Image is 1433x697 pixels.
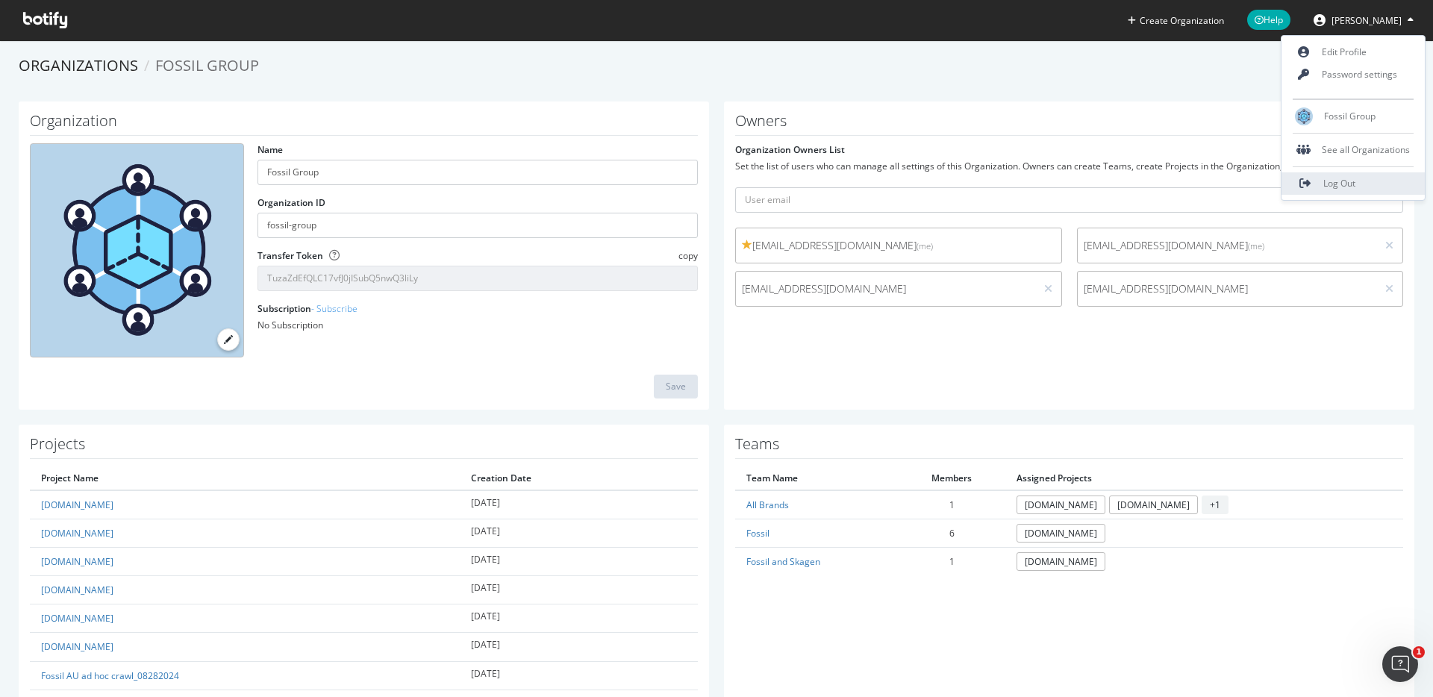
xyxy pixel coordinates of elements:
button: Create Organization [1127,13,1225,28]
label: Name [257,143,283,156]
h1: Projects [30,436,698,459]
span: + 1 [1202,496,1228,514]
a: All Brands [746,498,789,511]
label: Subscription [257,302,358,315]
ol: breadcrumbs [19,55,1414,77]
span: Fossil Group [155,55,259,75]
span: [EMAIL_ADDRESS][DOMAIN_NAME] [742,281,1029,296]
a: [DOMAIN_NAME] [41,498,113,511]
span: 1 [1413,646,1425,658]
div: Set the list of users who can manage all settings of this Organization. Owners can create Teams, ... [735,160,1403,172]
a: Fossil [746,527,769,540]
h1: Owners [735,113,1403,136]
a: [DOMAIN_NAME] [1017,552,1105,571]
button: Save [654,375,698,398]
td: 1 [899,490,1005,519]
div: No Subscription [257,319,698,331]
th: Team Name [735,466,899,490]
a: Fossil and Skagen [746,555,820,568]
td: [DATE] [460,519,698,547]
input: User email [735,187,1403,213]
a: [DOMAIN_NAME] [41,640,113,653]
span: Fossil Group [1324,110,1376,122]
td: [DATE] [460,547,698,575]
a: - Subscribe [311,302,358,315]
a: [DOMAIN_NAME] [1017,496,1105,514]
div: See all Organizations [1281,139,1425,161]
span: Log Out [1323,177,1355,190]
th: Creation Date [460,466,698,490]
a: Organizations [19,55,138,75]
a: [DOMAIN_NAME] [41,612,113,625]
iframe: Intercom live chat [1382,646,1418,682]
h1: Teams [735,436,1403,459]
a: Log Out [1281,172,1425,195]
h1: Organization [30,113,698,136]
label: Organization Owners List [735,143,845,156]
a: [DOMAIN_NAME] [41,584,113,596]
td: [DATE] [460,604,698,633]
td: [DATE] [460,661,698,690]
span: copy [678,249,698,262]
a: [DOMAIN_NAME] [41,527,113,540]
img: Fossil Group [1295,107,1313,125]
a: Password settings [1281,63,1425,86]
td: 1 [899,547,1005,575]
small: (me) [1248,240,1264,251]
th: Assigned Projects [1005,466,1403,490]
button: [PERSON_NAME] [1302,8,1426,32]
a: [DOMAIN_NAME] [41,555,113,568]
a: [DOMAIN_NAME] [1109,496,1198,514]
th: Project Name [30,466,460,490]
span: Elena Tylaweny Tuseo [1331,14,1402,27]
a: Fossil AU ad hoc crawl_08282024 [41,669,179,682]
td: 6 [899,519,1005,547]
a: [DOMAIN_NAME] [1017,524,1105,543]
span: [EMAIL_ADDRESS][DOMAIN_NAME] [742,238,1055,253]
a: Edit Profile [1281,41,1425,63]
span: [EMAIL_ADDRESS][DOMAIN_NAME] [1084,281,1371,296]
input: Organization ID [257,213,698,238]
small: (me) [917,240,933,251]
label: Organization ID [257,196,325,209]
input: name [257,160,698,185]
label: Transfer Token [257,249,323,262]
th: Members [899,466,1005,490]
span: Help [1247,10,1290,30]
td: [DATE] [460,490,698,519]
span: [EMAIL_ADDRESS][DOMAIN_NAME] [1084,238,1371,253]
td: [DATE] [460,576,698,604]
td: [DATE] [460,633,698,661]
div: Save [666,380,686,393]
